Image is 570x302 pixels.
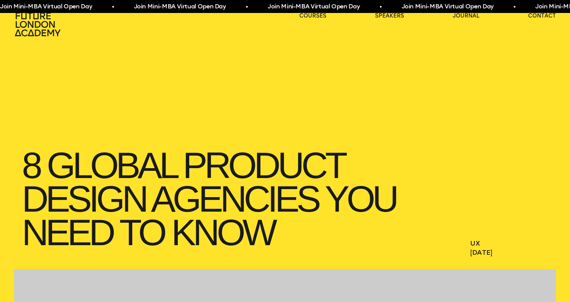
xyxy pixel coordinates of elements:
[380,2,382,11] span: •
[470,239,556,248] a: UX
[470,248,556,257] span: [DATE]
[14,141,413,257] h1: 8 global product design agencies you need to know
[453,12,479,20] a: journal
[513,2,515,11] span: •
[375,12,404,20] a: speakers
[112,2,114,11] span: •
[246,2,247,11] span: •
[299,12,326,20] a: courses
[528,12,556,20] a: contact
